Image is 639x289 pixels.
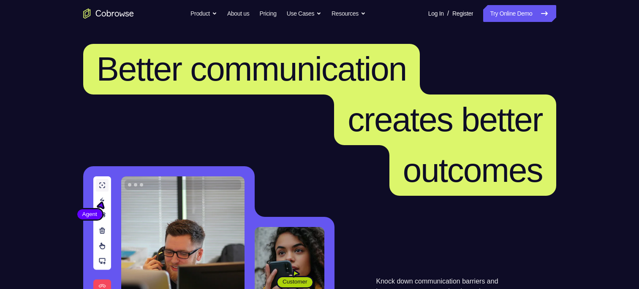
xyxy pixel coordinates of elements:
[77,210,102,219] span: Agent
[483,5,556,22] a: Try Online Demo
[428,5,444,22] a: Log In
[227,5,249,22] a: About us
[447,8,449,19] span: /
[259,5,276,22] a: Pricing
[277,278,313,286] span: Customer
[332,5,366,22] button: Resources
[452,5,473,22] a: Register
[97,50,407,88] span: Better communication
[287,5,321,22] button: Use Cases
[403,151,543,189] span: outcomes
[83,8,134,19] a: Go to the home page
[190,5,217,22] button: Product
[348,101,542,138] span: creates better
